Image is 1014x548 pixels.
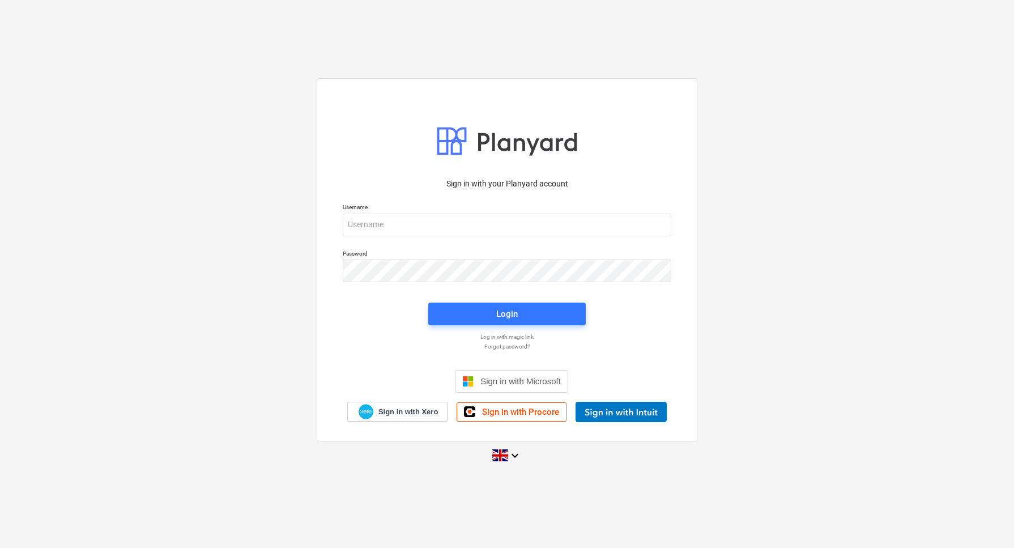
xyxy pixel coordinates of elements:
[482,407,559,417] span: Sign in with Procore
[343,214,671,236] input: Username
[457,402,566,422] a: Sign in with Procore
[428,303,586,325] button: Login
[343,250,671,260] p: Password
[480,376,561,386] span: Sign in with Microsoft
[343,178,671,190] p: Sign in with your Planyard account
[508,449,522,462] i: keyboard_arrow_down
[378,407,438,417] span: Sign in with Xero
[337,333,677,341] a: Log in with magic link
[496,307,518,321] div: Login
[337,343,677,350] a: Forgot password?
[347,402,448,422] a: Sign in with Xero
[359,404,373,419] img: Xero logo
[462,376,474,387] img: Microsoft logo
[343,203,671,213] p: Username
